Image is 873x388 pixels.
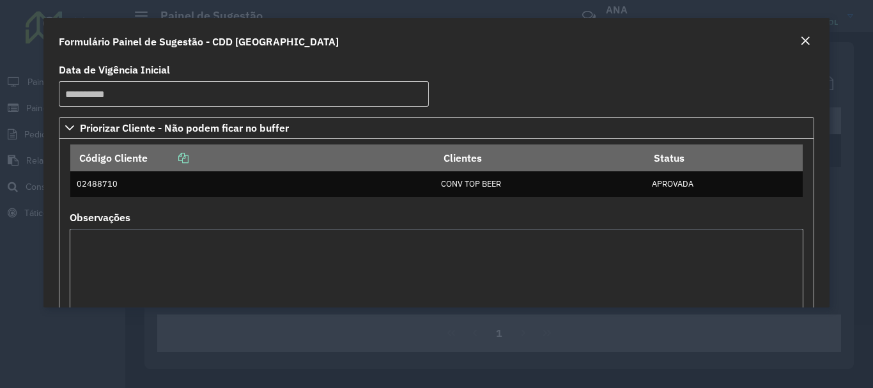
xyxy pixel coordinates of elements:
td: APROVADA [645,171,803,197]
em: Fechar [800,36,810,46]
th: Status [645,144,803,171]
td: 02488710 [70,171,435,197]
th: Clientes [435,144,645,171]
span: Priorizar Cliente - Não podem ficar no buffer [80,123,289,133]
h4: Formulário Painel de Sugestão - CDD [GEOGRAPHIC_DATA] [59,34,339,49]
a: Copiar [148,151,189,164]
label: Data de Vigência Inicial [59,62,170,77]
a: Priorizar Cliente - Não podem ficar no buffer [59,117,814,139]
label: Observações [70,210,130,225]
th: Código Cliente [70,144,435,171]
td: CONV TOP BEER [435,171,645,197]
button: Close [796,33,814,50]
